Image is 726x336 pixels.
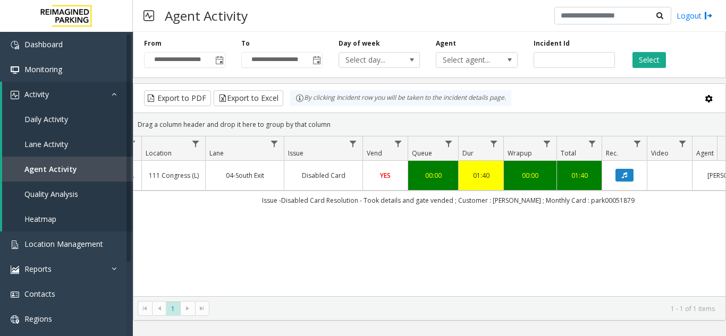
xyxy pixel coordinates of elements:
[510,170,550,180] a: 00:00
[11,91,19,99] img: 'icon'
[24,164,77,174] span: Agent Activity
[677,10,713,21] a: Logout
[159,3,253,29] h3: Agent Activity
[24,239,103,249] span: Location Management
[11,315,19,324] img: 'icon'
[465,170,497,180] a: 01:40
[212,170,277,180] a: 04-South Exit
[380,171,391,180] span: YES
[487,136,501,151] a: Dur Filter Menu
[632,52,666,68] button: Select
[11,240,19,249] img: 'icon'
[11,41,19,49] img: 'icon'
[24,139,68,149] span: Lane Activity
[11,265,19,274] img: 'icon'
[24,89,49,99] span: Activity
[296,94,304,102] img: infoIcon.svg
[213,53,225,67] span: Toggle popup
[24,214,56,224] span: Heatmap
[696,149,714,158] span: Agent
[209,149,224,158] span: Lane
[2,107,133,132] a: Daily Activity
[241,39,250,48] label: To
[11,66,19,74] img: 'icon'
[2,182,133,206] a: Quality Analysis
[144,39,162,48] label: From
[630,136,645,151] a: Rec. Filter Menu
[2,82,133,107] a: Activity
[146,149,172,158] span: Location
[11,290,19,299] img: 'icon'
[339,39,380,48] label: Day of week
[290,90,511,106] div: By clicking Incident row you will be taken to the incident details page.
[24,189,78,199] span: Quality Analysis
[367,149,382,158] span: Vend
[24,39,63,49] span: Dashboard
[563,170,595,180] a: 01:40
[436,39,456,48] label: Agent
[346,136,360,151] a: Issue Filter Menu
[442,136,456,151] a: Queue Filter Menu
[291,170,356,180] a: Disabled Card
[391,136,406,151] a: Vend Filter Menu
[462,149,474,158] span: Dur
[133,136,725,296] div: Data table
[606,149,618,158] span: Rec.
[24,264,52,274] span: Reports
[189,136,203,151] a: Location Filter Menu
[24,64,62,74] span: Monitoring
[651,149,669,158] span: Video
[561,149,576,158] span: Total
[676,136,690,151] a: Video Filter Menu
[216,304,715,313] kendo-pager-info: 1 - 1 of 1 items
[508,149,532,158] span: Wrapup
[166,301,180,316] span: Page 1
[534,39,570,48] label: Incident Id
[704,10,713,21] img: logout
[144,90,211,106] button: Export to PDF
[24,289,55,299] span: Contacts
[436,53,501,67] span: Select agent...
[24,114,68,124] span: Daily Activity
[339,53,403,67] span: Select day...
[2,132,133,157] a: Lane Activity
[133,115,725,134] div: Drag a column header and drop it here to group by that column
[143,3,154,29] img: pageIcon
[369,170,401,180] a: YES
[540,136,554,151] a: Wrapup Filter Menu
[214,90,283,106] button: Export to Excel
[2,157,133,182] a: Agent Activity
[2,206,133,231] a: Heatmap
[288,149,303,158] span: Issue
[310,53,322,67] span: Toggle popup
[267,136,282,151] a: Lane Filter Menu
[585,136,600,151] a: Total Filter Menu
[412,149,432,158] span: Queue
[24,314,52,324] span: Regions
[148,170,199,180] a: 111 Congress (L)
[415,170,452,180] a: 00:00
